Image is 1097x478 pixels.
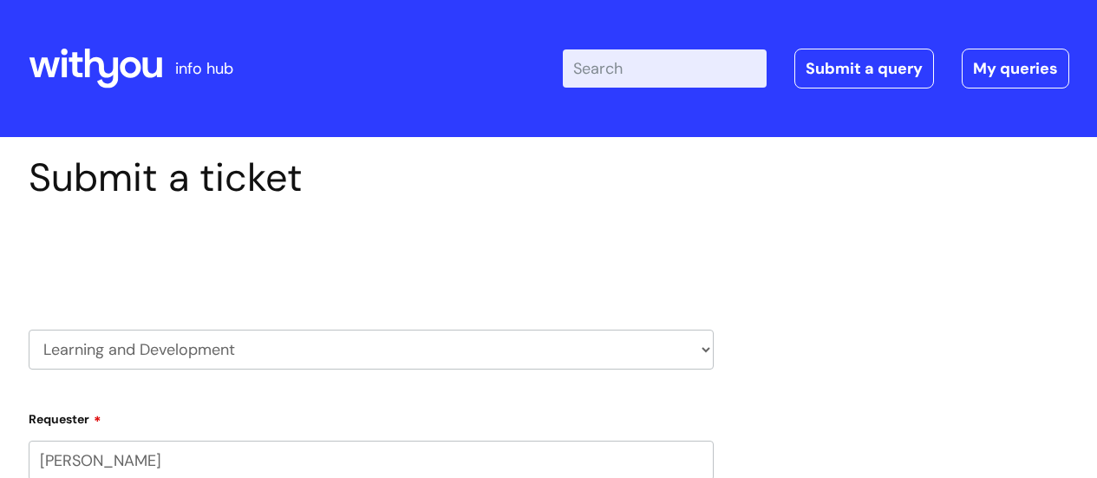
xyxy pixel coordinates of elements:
[29,241,714,273] h2: Select issue type
[29,406,714,427] label: Requester
[962,49,1069,88] a: My queries
[175,55,233,82] p: info hub
[563,49,767,88] input: Search
[794,49,934,88] a: Submit a query
[29,154,714,201] h1: Submit a ticket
